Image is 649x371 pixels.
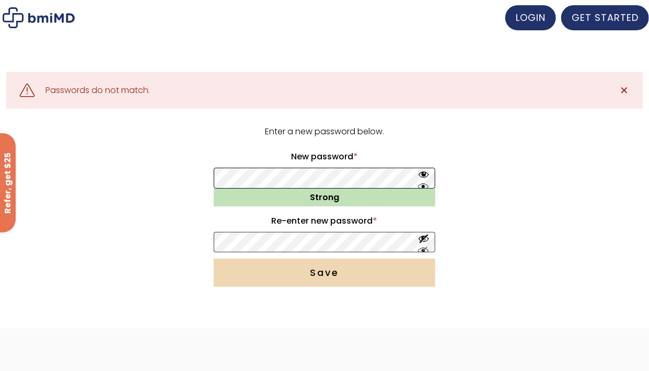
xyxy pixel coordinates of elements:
div: Passwords do not match. [45,83,150,98]
a: ✕ [614,80,635,101]
a: LOGIN [505,5,556,30]
span: GET STARTED [572,11,639,24]
label: New password [214,148,435,165]
label: Re-enter new password [214,213,435,229]
span: LOGIN [516,11,546,24]
img: My account [3,7,75,28]
button: Show password [418,233,430,252]
button: Save [214,259,435,287]
div: Strong [214,189,435,206]
a: GET STARTED [561,5,649,30]
button: Hide password [418,168,430,188]
p: Enter a new password below. [212,124,437,139]
span: ✕ [620,83,629,98]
